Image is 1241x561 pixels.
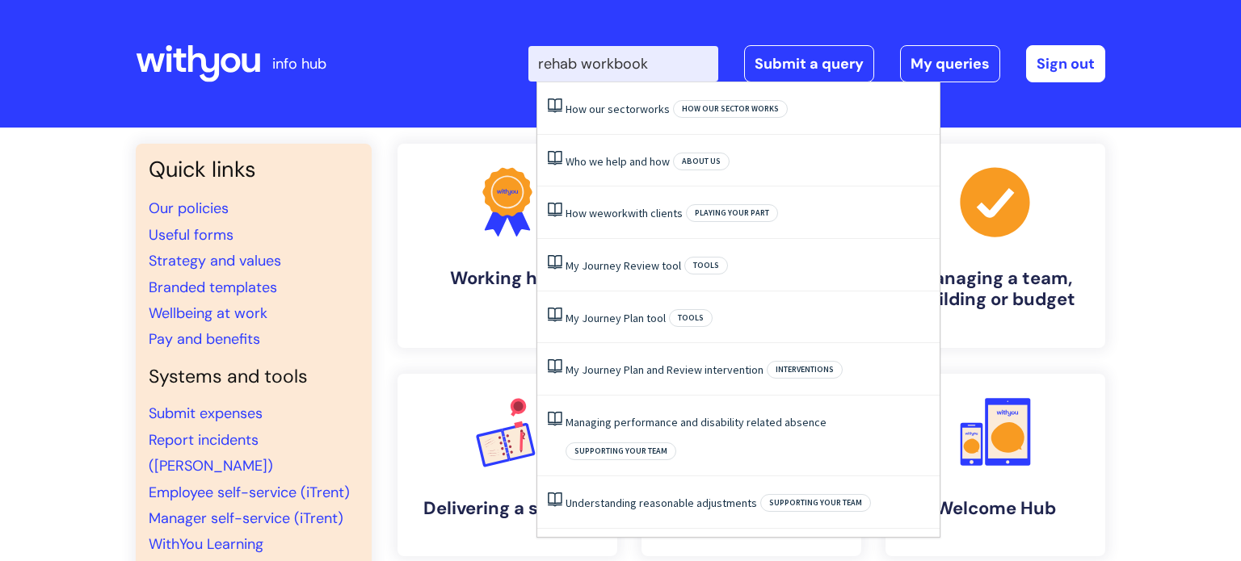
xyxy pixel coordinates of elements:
[898,498,1092,519] h4: Welcome Hub
[398,144,617,348] a: Working here
[566,415,827,429] a: Managing performance and disability related absence
[149,199,229,218] a: Our policies
[272,51,326,77] p: info hub
[410,268,604,289] h4: Working here
[149,483,350,502] a: Employee self-service (iTrent)
[149,251,281,270] a: Strategy and values
[149,157,359,182] h3: Quick links
[604,206,628,220] span: work
[744,45,874,82] a: Submit a query
[684,257,728,274] span: Tools
[767,361,843,379] span: Interventions
[669,309,713,327] span: Tools
[566,496,757,510] a: Understanding reasonable adjustments
[149,329,260,349] a: Pay and benefits
[149,366,359,388] h4: Systems and tools
[398,374,617,556] a: Delivering a service
[410,498,604,519] h4: Delivering a service
[566,206,683,220] a: How weworkwith clients
[149,404,263,423] a: Submit expenses
[149,278,277,297] a: Branded templates
[673,153,730,170] span: About Us
[149,304,267,323] a: Wellbeing at work
[566,442,676,460] span: Supporting your team
[149,430,273,475] a: Report incidents ([PERSON_NAME])
[149,509,343,528] a: Manager self-service (iTrent)
[566,311,666,325] a: My Journey Plan tool
[1026,45,1105,82] a: Sign out
[898,268,1092,311] h4: Managing a team, building or budget
[886,144,1105,348] a: Managing a team, building or budget
[566,258,681,273] a: My Journey Review tool
[673,100,788,118] span: How our sector works
[149,534,263,554] a: WithYou Learning
[566,154,670,169] a: Who we help and how
[149,225,233,245] a: Useful forms
[528,46,718,82] input: Search
[566,102,670,116] a: How our sectorworks
[640,102,670,116] span: works
[886,374,1105,556] a: Welcome Hub
[760,494,871,512] span: Supporting your team
[686,204,778,222] span: Playing your part
[900,45,1000,82] a: My queries
[566,362,764,377] a: My Journey Plan and Review intervention
[528,45,1105,82] div: | -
